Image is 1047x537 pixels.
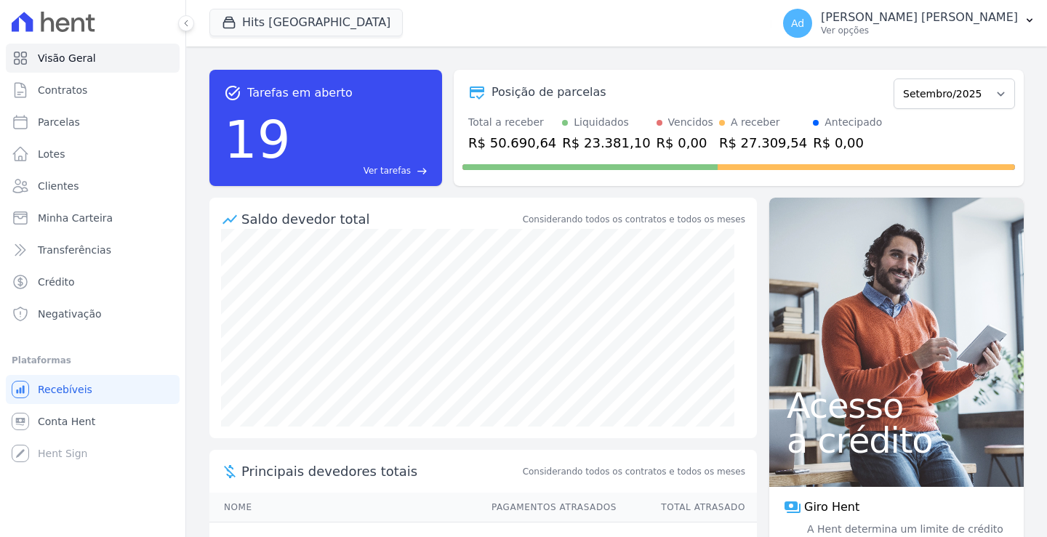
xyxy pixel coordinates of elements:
a: Recebíveis [6,375,180,404]
span: Visão Geral [38,51,96,65]
a: Lotes [6,140,180,169]
span: Transferências [38,243,111,257]
a: Transferências [6,235,180,265]
button: Hits [GEOGRAPHIC_DATA] [209,9,403,36]
a: Conta Hent [6,407,180,436]
span: Crédito [38,275,75,289]
a: Visão Geral [6,44,180,73]
span: Conta Hent [38,414,95,429]
div: Total a receber [468,115,556,130]
span: Minha Carteira [38,211,113,225]
span: Clientes [38,179,79,193]
span: Ad [791,18,804,28]
th: Nome [209,493,478,522]
a: Negativação [6,299,180,328]
span: Acesso [787,388,1006,423]
p: Ver opções [821,25,1018,36]
div: Plataformas [12,352,174,369]
span: Giro Hent [804,498,859,516]
a: Contratos [6,76,180,105]
span: Tarefas em aberto [247,84,353,102]
a: Ver tarefas east [297,164,428,177]
div: R$ 23.381,10 [562,133,650,153]
a: Clientes [6,171,180,201]
p: [PERSON_NAME] [PERSON_NAME] [821,10,1018,25]
th: Pagamentos Atrasados [478,493,617,522]
div: Saldo devedor total [241,209,520,229]
div: Posição de parcelas [492,84,606,101]
div: A receber [731,115,780,130]
span: a crédito [787,423,1006,458]
a: Parcelas [6,108,180,137]
div: 19 [224,102,291,177]
span: Lotes [38,147,65,161]
div: Liquidados [574,115,629,130]
span: east [417,166,428,177]
span: task_alt [224,84,241,102]
div: R$ 0,00 [813,133,882,153]
span: Parcelas [38,115,80,129]
span: Considerando todos os contratos e todos os meses [523,465,745,478]
span: Principais devedores totais [241,461,520,481]
div: R$ 50.690,64 [468,133,556,153]
div: R$ 27.309,54 [719,133,807,153]
span: Negativação [38,307,102,321]
a: Minha Carteira [6,203,180,233]
span: Recebíveis [38,382,92,397]
div: Vencidos [668,115,713,130]
th: Total Atrasado [617,493,757,522]
div: Antecipado [825,115,882,130]
span: Ver tarefas [364,164,411,177]
div: R$ 0,00 [657,133,713,153]
button: Ad [PERSON_NAME] [PERSON_NAME] Ver opções [771,3,1047,44]
span: Contratos [38,83,87,97]
a: Crédito [6,267,180,296]
div: Considerando todos os contratos e todos os meses [523,213,745,226]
